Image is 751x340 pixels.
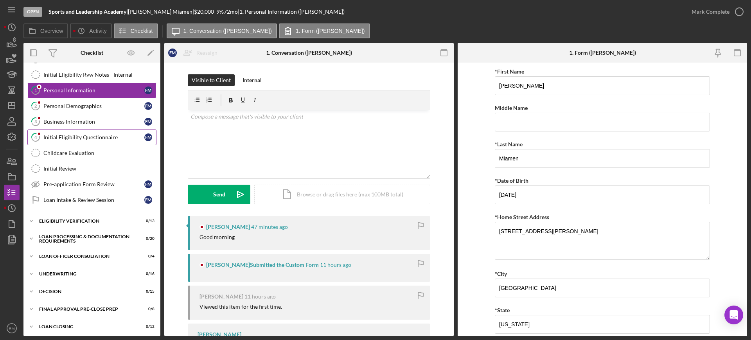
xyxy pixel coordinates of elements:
div: F M [168,49,177,57]
div: [PERSON_NAME] Miamen | [128,9,194,15]
a: Pre-application Form ReviewFM [27,176,156,192]
button: Checklist [114,23,158,38]
div: Eligibility Verification [39,219,135,223]
div: Loan Intake & Review Session [43,197,144,203]
div: Initial Eligibility Rvw Notes - Internal [43,72,156,78]
a: 4Initial Eligibility QuestionnaireFM [27,130,156,145]
label: *State [495,307,510,313]
div: Business Information [43,119,144,125]
div: 0 / 16 [140,272,155,276]
div: Mark Complete [692,4,729,20]
div: Loan Processing & Documentation Requirements [39,234,135,243]
tspan: 3 [34,119,37,124]
div: Viewed this item for the first time. [199,304,282,310]
label: *Last Name [495,141,523,148]
a: 2Personal DemographicsFM [27,98,156,114]
div: Personal Information [43,87,144,94]
label: 1. Conversation ([PERSON_NAME]) [183,28,272,34]
div: F M [144,196,152,204]
button: FMReassign [164,45,225,61]
span: $20,000 [194,8,214,15]
button: RM [4,320,20,336]
button: Overview [23,23,68,38]
div: Personal Demographics [43,103,144,109]
label: *Home Street Address [495,214,549,220]
time: 2025-09-18 14:10 [251,224,288,230]
label: *City [495,270,507,277]
div: Initial Review [43,166,156,172]
a: 1Personal InformationFM [27,83,156,98]
div: Decision [39,289,135,294]
button: 1. Conversation ([PERSON_NAME]) [167,23,277,38]
div: Initial Eligibility Questionnaire [43,134,144,140]
div: [PERSON_NAME] Submitted the Custom Form [206,262,319,268]
div: [PERSON_NAME] [206,224,250,230]
a: Childcare Evaluation [27,145,156,161]
div: Visible to Client [192,74,231,86]
a: 3Business InformationFM [27,114,156,130]
textarea: [STREET_ADDRESS][PERSON_NAME] [495,222,710,259]
div: 0 / 20 [140,236,155,241]
div: [PERSON_NAME] [199,293,243,300]
time: 2025-09-18 03:47 [320,262,351,268]
div: [PERSON_NAME] [198,331,241,338]
label: Middle Name [495,104,528,111]
div: | 1. Personal Information ([PERSON_NAME]) [238,9,345,15]
div: Reassign [196,45,217,61]
div: Underwriting [39,272,135,276]
div: Open [23,7,42,17]
button: 1. Form ([PERSON_NAME]) [279,23,370,38]
a: Initial Review [27,161,156,176]
div: Open Intercom Messenger [724,306,743,324]
div: 0 / 8 [140,307,155,311]
button: Send [188,185,250,204]
div: Good morning [199,234,235,240]
tspan: 2 [34,103,37,108]
div: F M [144,86,152,94]
div: 0 / 13 [140,219,155,223]
div: 0 / 15 [140,289,155,294]
a: Initial Eligibility Rvw Notes - Internal [27,67,156,83]
div: Internal [243,74,262,86]
div: Loan Officer Consultation [39,254,135,259]
div: Final Approval Pre-Close Prep [39,307,135,311]
label: 1. Form ([PERSON_NAME]) [296,28,365,34]
text: RM [9,326,15,331]
button: Internal [239,74,266,86]
div: F M [144,180,152,188]
label: Checklist [131,28,153,34]
div: 0 / 4 [140,254,155,259]
label: *Date of Birth [495,177,528,184]
label: Overview [40,28,63,34]
div: | [49,9,128,15]
div: Pre-application Form Review [43,181,144,187]
button: Activity [70,23,111,38]
div: 1. Form ([PERSON_NAME]) [569,50,636,56]
div: Checklist [81,50,103,56]
button: Visible to Client [188,74,235,86]
a: Loan Intake & Review SessionFM [27,192,156,208]
time: 2025-09-18 03:45 [244,293,276,300]
div: F M [144,102,152,110]
div: 0 / 12 [140,324,155,329]
div: 1. Conversation ([PERSON_NAME]) [266,50,352,56]
div: Childcare Evaluation [43,150,156,156]
button: Mark Complete [684,4,747,20]
tspan: 4 [34,135,37,140]
div: 9 % [216,9,224,15]
div: F M [144,133,152,141]
div: 72 mo [224,9,238,15]
label: Activity [89,28,106,34]
div: F M [144,118,152,126]
b: Sports and Leadership Academy [49,8,126,15]
label: *First Name [495,68,524,75]
div: Send [213,185,225,204]
div: Loan Closing [39,324,135,329]
tspan: 1 [34,88,37,93]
